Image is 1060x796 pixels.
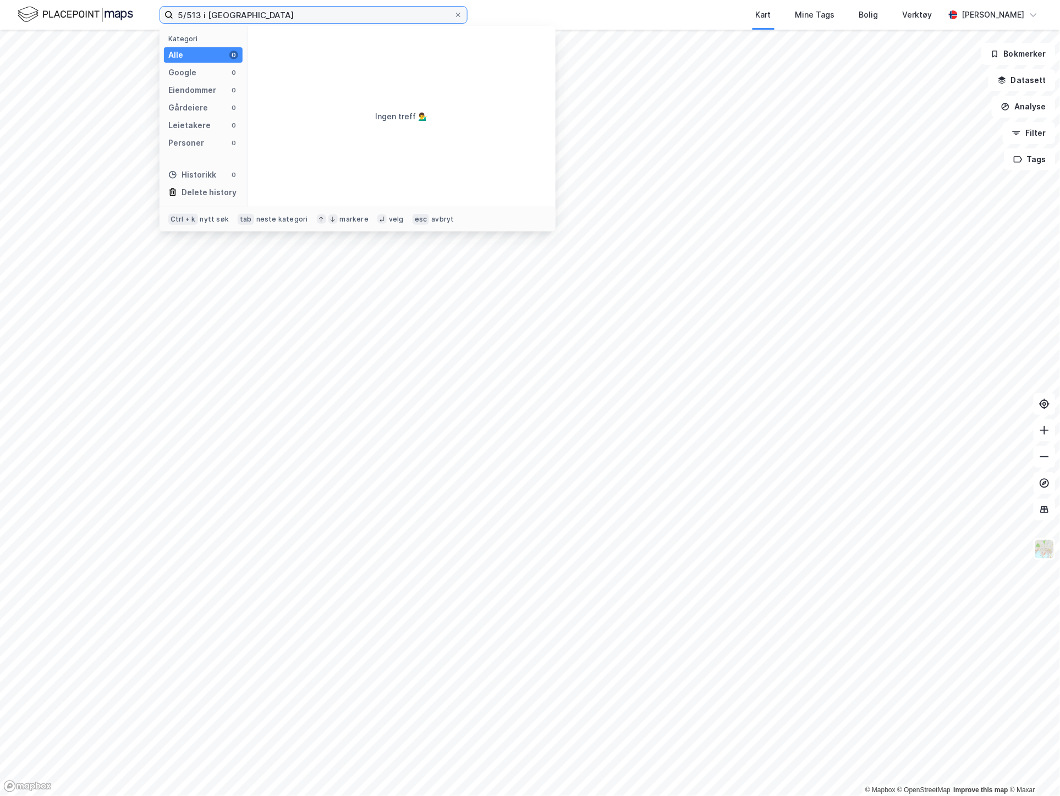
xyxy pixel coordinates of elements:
[1004,148,1056,170] button: Tags
[229,51,238,59] div: 0
[229,86,238,95] div: 0
[18,5,133,24] img: logo.f888ab2527a4732fd821a326f86c7f29.svg
[168,136,204,150] div: Personer
[865,787,896,794] a: Mapbox
[238,214,254,225] div: tab
[795,8,835,21] div: Mine Tags
[168,214,198,225] div: Ctrl + k
[431,215,454,224] div: avbryt
[376,110,428,123] div: Ingen treff 💁‍♂️
[168,101,208,114] div: Gårdeiere
[229,68,238,77] div: 0
[413,214,430,225] div: esc
[962,8,1025,21] div: [PERSON_NAME]
[1005,743,1060,796] div: Kontrollprogram for chat
[756,8,771,21] div: Kart
[992,96,1056,118] button: Analyse
[981,43,1056,65] button: Bokmerker
[173,7,454,23] input: Søk på adresse, matrikkel, gårdeiere, leietakere eller personer
[1034,539,1055,560] img: Z
[898,787,951,794] a: OpenStreetMap
[182,186,237,199] div: Delete history
[168,48,183,62] div: Alle
[1005,743,1060,796] iframe: Chat Widget
[168,168,216,181] div: Historikk
[3,780,52,793] a: Mapbox homepage
[229,170,238,179] div: 0
[988,69,1056,91] button: Datasett
[229,121,238,130] div: 0
[200,215,229,224] div: nytt søk
[256,215,308,224] div: neste kategori
[1003,122,1056,144] button: Filter
[859,8,878,21] div: Bolig
[168,35,243,43] div: Kategori
[168,66,196,79] div: Google
[954,787,1008,794] a: Improve this map
[229,139,238,147] div: 0
[168,119,211,132] div: Leietakere
[903,8,932,21] div: Verktøy
[340,215,369,224] div: markere
[389,215,404,224] div: velg
[229,103,238,112] div: 0
[168,84,216,97] div: Eiendommer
